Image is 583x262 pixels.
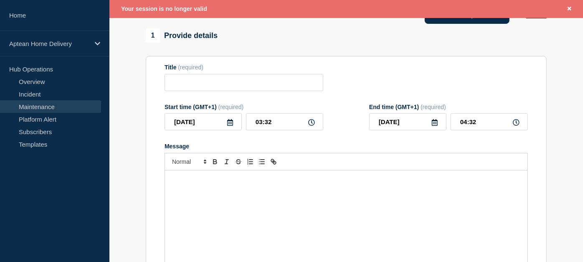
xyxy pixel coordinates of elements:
[146,28,218,43] div: Provide details
[369,104,528,110] div: End time (GMT+1)
[564,4,575,14] button: Close banner
[421,104,446,110] span: (required)
[209,157,221,167] button: Toggle bold text
[165,143,528,150] div: Message
[268,157,279,167] button: Toggle link
[451,113,528,130] input: HH:MM
[165,74,323,91] input: Title
[218,104,244,110] span: (required)
[178,64,203,71] span: (required)
[121,5,207,12] span: Your session is no longer valid
[168,157,209,167] span: Font size
[165,64,323,71] div: Title
[244,157,256,167] button: Toggle ordered list
[165,113,242,130] input: YYYY-MM-DD
[246,113,323,130] input: HH:MM
[256,157,268,167] button: Toggle bulleted list
[221,157,233,167] button: Toggle italic text
[146,28,160,43] span: 1
[165,104,323,110] div: Start time (GMT+1)
[9,40,89,47] p: Aptean Home Delivery
[369,113,446,130] input: YYYY-MM-DD
[233,157,244,167] button: Toggle strikethrough text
